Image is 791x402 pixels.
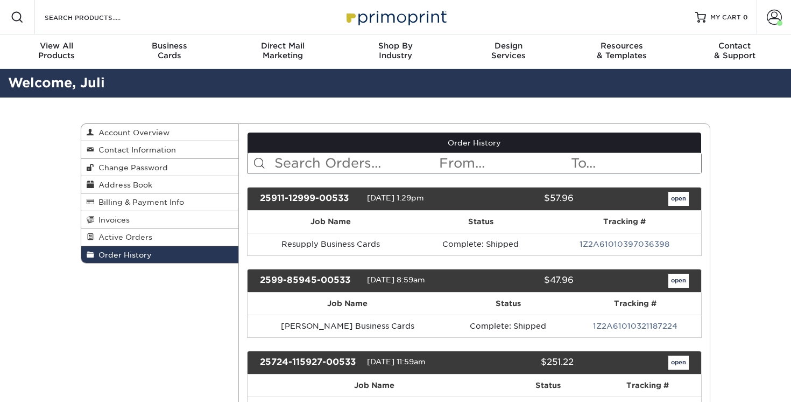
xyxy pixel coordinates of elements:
[113,41,226,60] div: Cards
[94,233,152,241] span: Active Orders
[339,41,452,60] div: Industry
[94,181,152,189] span: Address Book
[565,41,678,51] span: Resources
[44,11,149,24] input: SEARCH PRODUCTS.....
[547,211,701,233] th: Tracking #
[668,192,689,206] a: open
[248,293,448,315] th: Job Name
[81,141,238,158] a: Contact Information
[452,34,565,69] a: DesignServices
[81,246,238,263] a: Order History
[367,193,424,202] span: [DATE] 1:29pm
[710,13,741,22] span: MY CART
[81,228,238,246] a: Active Orders
[668,356,689,370] a: open
[248,211,414,233] th: Job Name
[81,211,238,228] a: Invoices
[452,41,565,51] span: Design
[81,124,238,141] a: Account Overview
[94,216,130,224] span: Invoices
[94,128,169,137] span: Account Overview
[438,153,569,174] input: From...
[252,356,367,370] div: 25724-115927-00533
[466,274,581,288] div: $47.96
[94,145,176,154] span: Contact Information
[678,41,791,51] span: Contact
[342,5,449,29] img: Primoprint
[248,375,502,397] th: Job Name
[595,375,701,397] th: Tracking #
[94,251,152,259] span: Order History
[565,34,678,69] a: Resources& Templates
[668,274,689,288] a: open
[339,34,452,69] a: Shop ByIndustry
[113,41,226,51] span: Business
[273,153,439,174] input: Search Orders...
[81,159,238,176] a: Change Password
[502,375,595,397] th: Status
[252,274,367,288] div: 2599-85945-00533
[448,293,569,315] th: Status
[466,192,581,206] div: $57.96
[339,41,452,51] span: Shop By
[452,41,565,60] div: Services
[94,198,184,206] span: Billing & Payment Info
[414,233,548,255] td: Complete: Shipped
[569,293,701,315] th: Tracking #
[248,133,702,153] a: Order History
[565,41,678,60] div: & Templates
[226,41,339,51] span: Direct Mail
[678,41,791,60] div: & Support
[580,240,669,248] a: 1Z2A61010397036398
[593,322,677,330] a: 1Z2A61010321187224
[226,34,339,69] a: Direct MailMarketing
[414,211,548,233] th: Status
[113,34,226,69] a: BusinessCards
[367,275,425,284] span: [DATE] 8:59am
[678,34,791,69] a: Contact& Support
[570,153,701,174] input: To...
[252,192,367,206] div: 25911-12999-00533
[367,357,426,366] span: [DATE] 11:59am
[466,356,581,370] div: $251.22
[448,315,569,337] td: Complete: Shipped
[248,233,414,255] td: Resupply Business Cards
[94,163,168,172] span: Change Password
[81,193,238,211] a: Billing & Payment Info
[81,176,238,193] a: Address Book
[226,41,339,60] div: Marketing
[743,13,748,21] span: 0
[248,315,448,337] td: [PERSON_NAME] Business Cards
